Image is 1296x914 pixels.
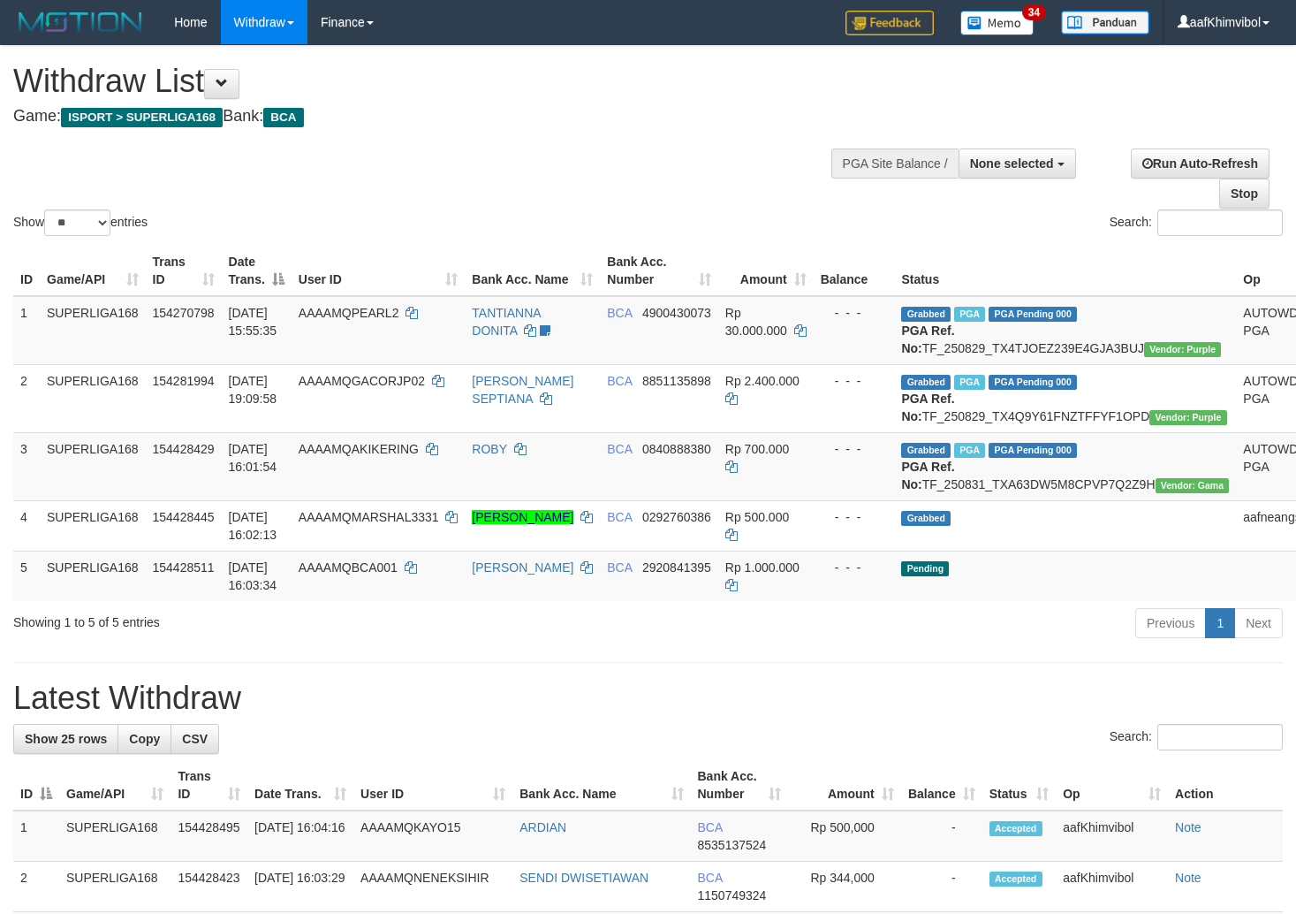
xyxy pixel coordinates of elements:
span: Rp 2.400.000 [725,374,800,388]
td: TF_250829_TX4TJOEZ239E4GJA3BUJ [894,296,1236,365]
td: [DATE] 16:03:29 [247,862,353,912]
th: Status [894,246,1236,296]
div: - - - [821,304,888,322]
span: BCA [607,442,632,456]
td: SUPERLIGA168 [40,500,146,551]
a: Copy [117,724,171,754]
h1: Latest Withdraw [13,681,1283,716]
a: [PERSON_NAME] [472,560,573,575]
span: [DATE] 16:01:54 [229,442,277,474]
span: PGA Pending [989,443,1077,458]
div: - - - [821,508,888,526]
th: Status: activate to sort column ascending [982,760,1057,811]
td: 154428495 [171,811,247,862]
td: SUPERLIGA168 [40,296,146,365]
span: 34 [1022,4,1046,20]
span: 154270798 [153,306,215,320]
span: Accepted [989,872,1042,887]
span: 154281994 [153,374,215,388]
th: ID [13,246,40,296]
a: TANTIANNA DONITA [472,306,541,338]
span: Copy 1150749324 to clipboard [698,888,767,903]
div: - - - [821,559,888,576]
a: Run Auto-Refresh [1131,149,1269,179]
td: Rp 344,000 [788,862,901,912]
span: Vendor URL: https://trx4.1velocity.biz [1144,342,1221,357]
td: SUPERLIGA168 [59,862,171,912]
span: Vendor URL: https://trx4.1velocity.biz [1149,410,1226,425]
span: Marked by aafsoycanthlai [954,443,985,458]
span: Copy 0840888380 to clipboard [642,442,711,456]
td: 2 [13,862,59,912]
input: Search: [1157,724,1283,750]
span: AAAAMQPEARL2 [299,306,399,320]
td: TF_250831_TXA63DW5M8CPVP7Q2Z9H [894,432,1236,500]
span: Accepted [989,821,1042,836]
span: BCA [607,560,632,575]
div: Showing 1 to 5 of 5 entries [13,606,527,631]
td: 3 [13,432,40,500]
span: Rp 500.000 [725,510,789,524]
a: Stop [1219,179,1269,209]
td: AAAAMQKAYO15 [353,811,512,862]
select: Showentries [44,209,110,236]
td: 1 [13,811,59,862]
span: [DATE] 16:02:13 [229,510,277,542]
a: CSV [171,724,219,754]
span: BCA [607,306,632,320]
td: aafKhimvibol [1056,811,1168,862]
th: User ID: activate to sort column ascending [353,760,512,811]
span: None selected [970,156,1054,171]
span: AAAAMQGACORJP02 [299,374,425,388]
th: Bank Acc. Number: activate to sort column ascending [600,246,718,296]
span: Show 25 rows [25,732,107,746]
input: Search: [1157,209,1283,236]
h4: Game: Bank: [13,108,846,126]
td: - [901,811,982,862]
span: Copy 0292760386 to clipboard [642,510,711,524]
th: Balance [814,246,895,296]
td: - [901,862,982,912]
span: BCA [263,108,303,127]
span: Copy [129,732,160,746]
b: PGA Ref. No: [901,324,954,355]
span: Copy 4900430073 to clipboard [642,306,711,320]
td: Rp 500,000 [788,811,901,862]
a: Show 25 rows [13,724,118,754]
img: Feedback.jpg [845,11,934,35]
span: Copy 8535137524 to clipboard [698,838,767,852]
span: BCA [698,871,723,885]
span: 154428445 [153,510,215,524]
span: BCA [607,374,632,388]
th: Amount: activate to sort column ascending [788,760,901,811]
th: User ID: activate to sort column ascending [292,246,466,296]
th: Trans ID: activate to sort column ascending [146,246,222,296]
th: Bank Acc. Number: activate to sort column ascending [691,760,788,811]
h1: Withdraw List [13,64,846,99]
span: AAAAMQMARSHAL3331 [299,510,439,524]
img: MOTION_logo.png [13,9,148,35]
span: Rp 1.000.000 [725,560,800,575]
div: - - - [821,440,888,458]
span: Rp 700.000 [725,442,789,456]
span: [DATE] 16:03:34 [229,560,277,592]
img: panduan.png [1061,11,1149,34]
span: Grabbed [901,443,951,458]
label: Search: [1110,209,1283,236]
label: Search: [1110,724,1283,750]
a: [PERSON_NAME] SEPTIANA [472,374,573,406]
td: 154428423 [171,862,247,912]
td: SUPERLIGA168 [40,364,146,432]
th: Balance: activate to sort column ascending [901,760,982,811]
th: Op: activate to sort column ascending [1056,760,1168,811]
a: ROBY [472,442,506,456]
span: Rp 30.000.000 [725,306,787,338]
span: PGA Pending [989,307,1077,322]
span: [DATE] 19:09:58 [229,374,277,406]
span: Pending [901,561,949,576]
span: 154428511 [153,560,215,575]
span: 154428429 [153,442,215,456]
th: Date Trans.: activate to sort column descending [222,246,292,296]
div: - - - [821,372,888,390]
span: AAAAMQBCA001 [299,560,398,575]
